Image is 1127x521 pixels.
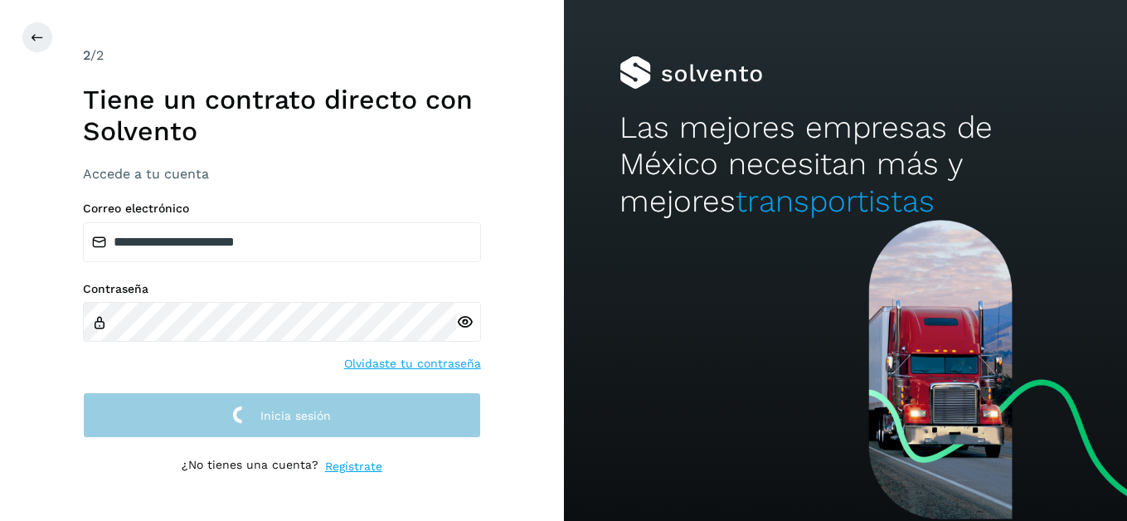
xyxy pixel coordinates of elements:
span: Inicia sesión [260,410,331,421]
h3: Accede a tu cuenta [83,166,481,182]
label: Correo electrónico [83,202,481,216]
span: 2 [83,47,90,63]
a: Regístrate [325,458,382,475]
label: Contraseña [83,282,481,296]
h2: Las mejores empresas de México necesitan más y mejores [619,110,1071,220]
h1: Tiene un contrato directo con Solvento [83,84,481,148]
div: /2 [83,46,481,66]
span: transportistas [736,183,935,219]
a: Olvidaste tu contraseña [344,355,481,372]
p: ¿No tienes una cuenta? [182,458,318,475]
button: Inicia sesión [83,392,481,438]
